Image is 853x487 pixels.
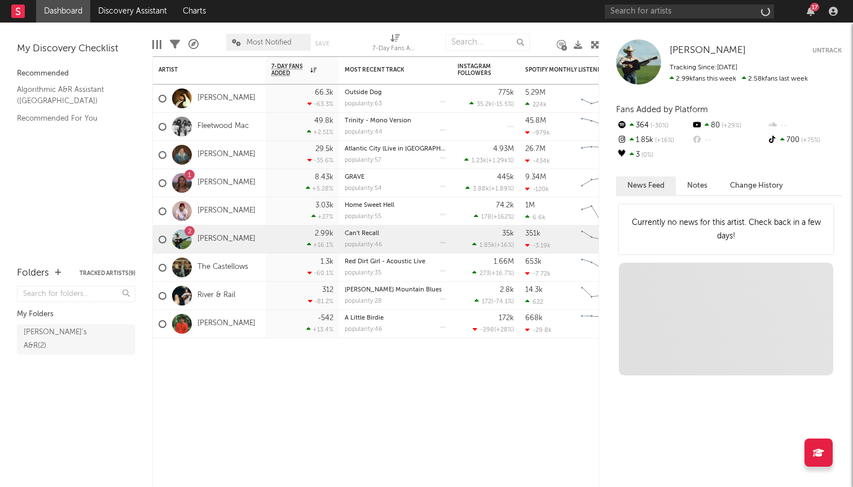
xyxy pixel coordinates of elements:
[345,326,382,333] div: popularity: 46
[472,158,486,164] span: 1.23k
[80,271,135,276] button: Tracked Artists(9)
[807,7,815,16] button: 17
[525,258,542,265] div: 653k
[474,213,514,220] div: ( )
[308,298,333,305] div: -81.2 %
[197,234,256,244] a: [PERSON_NAME]
[345,231,379,237] a: Can't Recall
[576,169,627,197] svg: Chart title
[576,282,627,310] svg: Chart title
[197,94,256,103] a: [PERSON_NAME]
[345,146,446,152] div: Atlantic City (Live in Jersey) [feat. Bruce Springsteen and Kings of Leon]
[345,202,394,209] a: Home Sweet Hell
[472,241,514,249] div: ( )
[307,157,333,164] div: -35.6 %
[477,101,492,108] span: 35.2k
[306,185,333,192] div: +5.28 %
[502,230,514,237] div: 35k
[525,230,540,237] div: 351k
[525,315,543,322] div: 668k
[315,89,333,96] div: 66.3k
[616,118,691,133] div: 364
[653,138,674,144] span: +16 %
[465,185,514,192] div: ( )
[525,242,551,249] div: -3.19k
[197,178,256,188] a: [PERSON_NAME]
[676,176,719,195] button: Notes
[576,141,627,169] svg: Chart title
[197,206,256,216] a: [PERSON_NAME]
[17,286,135,302] input: Search for folders...
[525,214,546,221] div: 6.6k
[493,299,512,305] span: -74.1 %
[500,286,514,294] div: 2.8k
[691,133,766,148] div: --
[17,267,49,280] div: Folders
[197,263,248,272] a: The Castellows
[307,100,333,108] div: -63.3 %
[640,152,653,158] span: 0 %
[616,176,676,195] button: News Feed
[691,118,766,133] div: 80
[525,117,546,125] div: 45.8M
[493,214,512,220] span: +162 %
[345,315,446,321] div: A Little Birdie
[812,45,842,56] button: Untrack
[480,271,490,277] span: 273
[767,118,842,133] div: --
[525,270,551,277] div: -7.72k
[315,145,333,153] div: 29.5k
[525,185,549,193] div: -120k
[499,315,514,322] div: 172k
[322,286,333,294] div: 312
[616,133,691,148] div: 1.85k
[525,157,550,165] div: -434k
[670,76,736,82] span: 2.99k fans this week
[670,45,746,56] a: [PERSON_NAME]
[472,269,514,277] div: ( )
[469,100,514,108] div: ( )
[320,258,333,265] div: 1.3k
[345,129,382,135] div: popularity: 44
[345,101,382,107] div: popularity: 63
[616,105,708,114] span: Fans Added by Platform
[345,287,442,293] a: [PERSON_NAME] Mountain Blues
[307,129,333,136] div: +2.51 %
[307,269,333,277] div: -60.1 %
[345,118,411,124] a: Trinity - Mono Version
[496,202,514,209] div: 74.2k
[497,174,514,181] div: 445k
[345,146,603,152] a: Atlantic City (Live in [GEOGRAPHIC_DATA]) [feat. [PERSON_NAME] and [PERSON_NAME]]
[799,138,820,144] span: +75 %
[525,129,550,136] div: -979k
[498,89,514,96] div: 775k
[315,230,333,237] div: 2.99k
[345,185,382,192] div: popularity: 54
[473,326,514,333] div: ( )
[473,186,489,192] span: 3.88k
[496,242,512,249] span: +16 %
[670,76,808,82] span: 2.58k fans last week
[372,28,417,61] div: 7-Day Fans Added (7-Day Fans Added)
[170,28,180,61] div: Filters
[767,133,842,148] div: 700
[345,287,446,293] div: Baker Mountain Blues
[345,214,381,220] div: popularity: 55
[670,64,737,71] span: Tracking Since: [DATE]
[345,242,382,248] div: popularity: 46
[17,67,135,81] div: Recommended
[576,254,627,282] svg: Chart title
[307,241,333,249] div: +16.1 %
[17,83,124,107] a: Algorithmic A&R Assistant ([GEOGRAPHIC_DATA])
[496,327,512,333] span: +28 %
[488,158,512,164] span: +1.29k %
[17,42,135,56] div: My Discovery Checklist
[345,174,446,180] div: GRAVE
[525,326,552,334] div: -29.8k
[719,176,794,195] button: Change History
[482,299,491,305] span: 172
[315,174,333,181] div: 8.43k
[345,157,381,163] div: popularity: 57
[619,205,833,254] div: Currently no news for this artist. Check back in a few days!
[576,197,627,225] svg: Chart title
